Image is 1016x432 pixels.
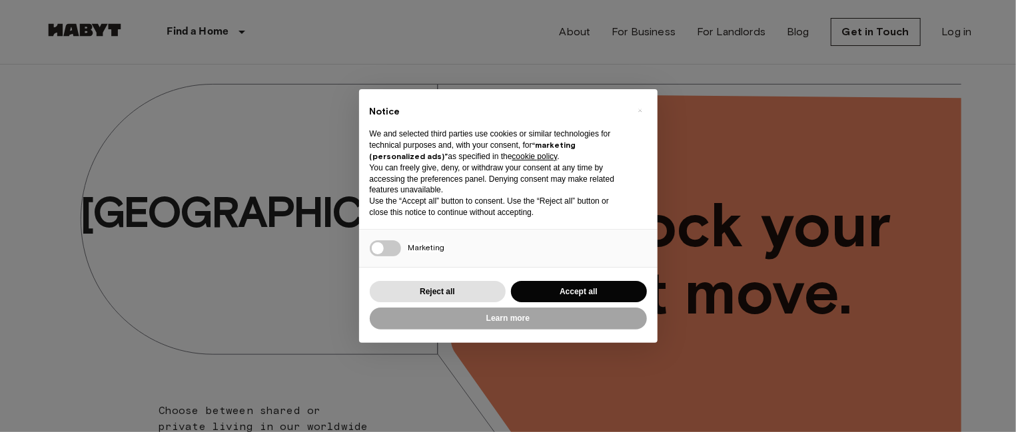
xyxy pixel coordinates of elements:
[370,196,626,218] p: Use the “Accept all” button to consent. Use the “Reject all” button or close this notice to conti...
[370,162,626,196] p: You can freely give, deny, or withdraw your consent at any time by accessing the preferences pane...
[630,100,651,121] button: Close this notice
[370,105,626,118] h2: Notice
[370,308,647,329] button: Learn more
[370,281,506,303] button: Reject all
[511,281,647,303] button: Accept all
[408,242,444,252] span: Marketing
[370,140,576,161] strong: “marketing (personalized ads)”
[512,152,558,161] a: cookie policy
[638,103,642,118] span: ×
[370,128,626,162] p: We and selected third parties use cookies or similar technologies for technical purposes and, wit...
